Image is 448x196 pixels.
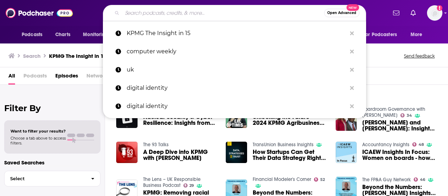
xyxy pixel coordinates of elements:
[419,143,424,146] span: 48
[55,30,70,40] span: Charts
[5,176,85,181] span: Select
[427,5,442,21] span: Logged in as sally.brown
[122,7,324,19] input: Search podcasts, credits, & more...
[143,149,218,161] span: A Deep Dive into KPMG with [PERSON_NAME]
[189,184,194,187] span: 29
[4,159,100,166] p: Saved Searches
[411,30,422,40] span: More
[253,149,327,161] a: How Startups Can Get Their Data Strategy Right With KPMG
[346,4,359,11] span: New
[253,114,327,126] a: Unlocking the Future - 2024 KPMG Agribusiness Insights with Ian Proudfoot
[406,28,431,41] button: open menu
[412,142,424,147] a: 48
[362,184,437,196] span: Beyond the Numbers: [PERSON_NAME] Insights on AI, Power BI, and the Future of Financial Modeling
[183,183,194,188] a: 29
[22,30,42,40] span: Podcasts
[23,53,41,59] h3: Search
[427,5,442,21] img: User Profile
[336,109,357,131] img: Susan Angele and Stephen Brown: Insights from the KPMG Board Leadership Center.
[143,114,218,126] a: Nuclear Security & Cyber Resilience: Insights from KPMG's Andrew Elliot
[362,184,437,196] a: Beyond the Numbers: Lance Rubin's Insights on AI, Power BI, and the Future of Financial Modeling
[17,28,51,41] button: open menu
[253,114,327,126] span: Unlocking the Future - 2024 KPMG Agribusiness Insights with [PERSON_NAME]
[143,114,218,126] span: Nuclear Security & Cyber Resilience: Insights from KPMG's [PERSON_NAME]
[4,103,100,113] h2: Filter By
[103,97,366,115] a: digital identity
[103,24,366,42] a: KPMG The Insight in 15
[407,114,412,117] span: 34
[408,7,419,19] a: Show notifications dropdown
[362,120,437,131] a: Susan Angele and Stephen Brown: Insights from the KPMG Board Leadership Center.
[51,28,75,41] a: Charts
[103,42,366,61] a: computer weekly
[362,177,411,183] a: The FP&A Guy Network
[4,171,100,187] button: Select
[363,30,397,40] span: For Podcasters
[362,106,425,118] a: Boardroom Governance with Evan Epstein
[10,129,66,134] span: Want to filter your results?
[78,28,117,41] button: open menu
[437,5,442,11] svg: Add a profile image
[8,70,15,85] a: All
[324,9,359,17] button: Open AdvancedNew
[103,79,366,97] a: digital identity
[55,70,78,85] a: Episodes
[86,70,110,85] span: Networks
[103,61,366,79] a: uk
[414,177,425,182] a: 46
[127,97,346,115] p: digital identity
[253,142,314,148] a: TransUnion Business Insights
[402,53,437,59] button: Send feedback
[127,24,346,42] p: KPMG The Insight in 15
[127,79,346,97] p: digital identity
[226,142,247,163] img: How Startups Can Get Their Data Strategy Right With KPMG
[362,142,409,148] a: Accountancy Insights
[127,42,346,61] p: computer weekly
[253,176,311,182] a: Financial Modeler's Corner
[143,142,169,148] a: The 93 Talks
[143,149,218,161] a: A Deep Dive into KPMG with Gemma Surtees
[362,149,437,161] a: ICAEW Insights In Focus: Women on boards - how do we reach equality?
[400,113,412,117] a: 34
[49,53,106,59] h3: KPMG The Insight in 15
[390,7,402,19] a: Show notifications dropdown
[23,70,47,85] span: Podcasts
[420,178,425,181] span: 46
[10,136,66,146] span: Choose a tab above to access filters.
[362,120,437,131] span: [PERSON_NAME] and [PERSON_NAME]: Insights from the KPMG Board Leadership Center.
[143,176,201,188] a: The Lens – UK Responsible Business Podcast
[83,30,108,40] span: Monitoring
[320,178,325,181] span: 52
[103,5,366,21] div: Search podcasts, credits, & more...
[359,28,407,41] button: open menu
[116,142,138,163] img: A Deep Dive into KPMG with Gemma Surtees
[6,6,73,20] img: Podchaser - Follow, Share and Rate Podcasts
[327,11,356,15] span: Open Advanced
[127,61,346,79] p: uk
[427,5,442,21] button: Show profile menu
[336,142,357,163] img: ICAEW Insights In Focus: Women on boards - how do we reach equality?
[314,177,325,182] a: 52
